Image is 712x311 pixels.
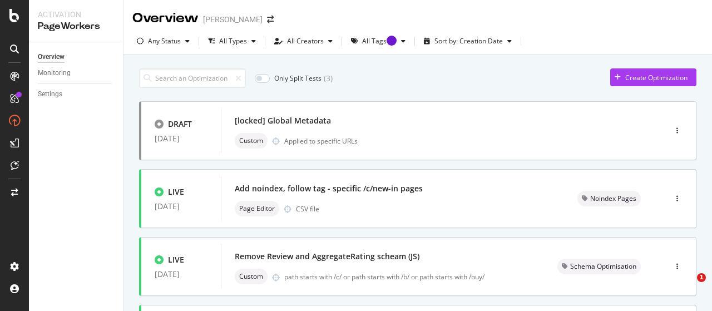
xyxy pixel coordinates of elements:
span: 1 [697,273,706,282]
div: Overview [132,9,199,28]
div: neutral label [235,269,268,284]
span: Custom [239,137,263,144]
div: Sort by: Creation Date [434,38,503,45]
button: All Creators [270,32,337,50]
input: Search an Optimization [139,68,246,88]
div: PageWorkers [38,20,114,33]
div: [DATE] [155,134,207,143]
button: All TagsTooltip anchor [347,32,410,50]
span: Schema Optimisation [570,263,636,270]
div: Add noindex, follow tag - specific /c/new-in pages [235,183,423,194]
div: Tooltip anchor [387,36,397,46]
div: Overview [38,51,65,63]
div: [DATE] [155,202,207,211]
div: Settings [38,88,62,100]
div: neutral label [235,133,268,149]
div: Applied to specific URLs [284,136,358,146]
div: Activation [38,9,114,20]
div: DRAFT [168,119,192,130]
span: Noindex Pages [590,195,636,202]
a: Monitoring [38,67,115,79]
div: [PERSON_NAME] [203,14,263,25]
div: [locked] Global Metadata [235,115,331,126]
a: Settings [38,88,115,100]
button: Create Optimization [610,68,696,86]
div: path starts with /c/ or path starts with /b/ or path starts with /buy/ [284,272,531,282]
div: ( 3 ) [324,73,333,84]
span: Custom [239,273,263,280]
button: Sort by: Creation Date [419,32,516,50]
span: Page Editor [239,205,275,212]
div: neutral label [235,201,279,216]
div: LIVE [168,186,184,198]
div: [DATE] [155,270,207,279]
div: CSV file [296,204,319,214]
div: Remove Review and AggregateRating scheam (JS) [235,251,419,262]
button: Any Status [132,32,194,50]
a: Overview [38,51,115,63]
div: neutral label [577,191,641,206]
div: All Types [219,38,247,45]
div: neutral label [557,259,641,274]
iframe: Intercom live chat [674,273,701,300]
div: Create Optimization [625,73,688,82]
div: All Tags [362,38,397,45]
div: All Creators [287,38,324,45]
div: Monitoring [38,67,71,79]
button: All Types [204,32,260,50]
div: arrow-right-arrow-left [267,16,274,23]
div: Only Split Tests [274,73,322,83]
div: Any Status [148,38,181,45]
div: LIVE [168,254,184,265]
